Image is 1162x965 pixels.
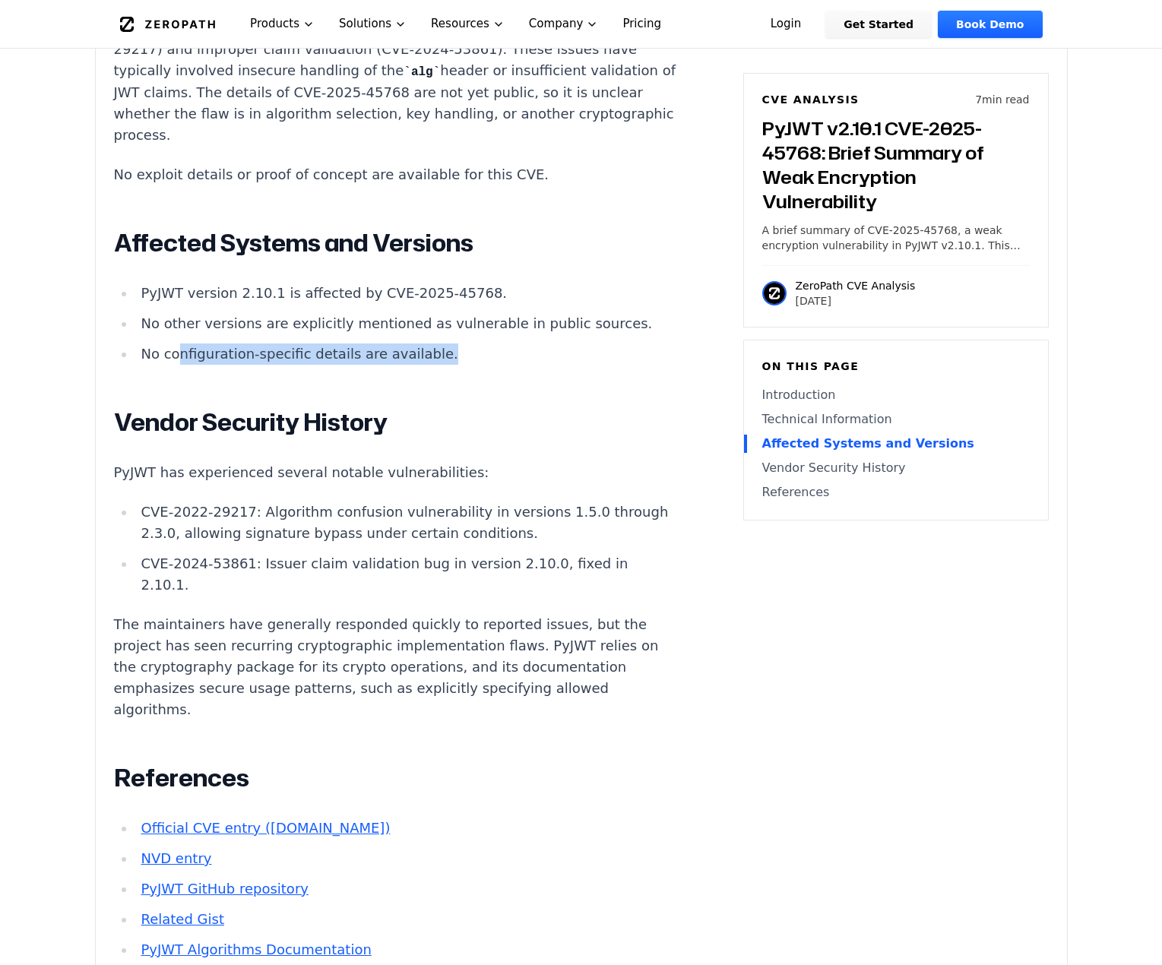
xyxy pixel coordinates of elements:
a: Affected Systems and Versions [762,435,1030,453]
h2: Vendor Security History [114,407,679,438]
a: NVD entry [141,850,211,866]
a: Official CVE entry ([DOMAIN_NAME]) [141,820,390,836]
li: PyJWT version 2.10.1 is affected by CVE-2025-45768. [135,283,679,304]
a: Technical Information [762,410,1030,429]
p: 7 min read [975,92,1029,107]
p: ZeroPath CVE Analysis [796,278,916,293]
p: No exploit details or proof of concept are available for this CVE. [114,164,679,185]
img: ZeroPath CVE Analysis [762,281,787,305]
a: Login [752,11,820,38]
p: [DATE] [796,293,916,308]
a: Get Started [825,11,932,38]
p: A brief summary of CVE-2025-45768, a weak encryption vulnerability in PyJWT v2.10.1. This post co... [762,223,1030,253]
p: PyJWT has experienced several notable vulnerabilities: [114,462,679,483]
a: PyJWT GitHub repository [141,881,308,897]
a: Vendor Security History [762,459,1030,477]
h2: Affected Systems and Versions [114,228,679,258]
h2: References [114,763,679,793]
h6: On this page [762,359,1030,374]
h3: PyJWT v2.10.1 CVE-2025-45768: Brief Summary of Weak Encryption Vulnerability [762,116,1030,214]
a: PyJWT Algorithms Documentation [141,941,371,957]
a: Related Gist [141,911,223,927]
li: CVE-2022-29217: Algorithm confusion vulnerability in versions 1.5.0 through 2.3.0, allowing signa... [135,501,679,544]
li: CVE-2024-53861: Issuer claim validation bug in version 2.10.0, fixed in 2.10.1. [135,553,679,596]
p: Previous PyJWT vulnerabilities have included algorithm confusion (CVE-2022-29217) and improper cl... [114,17,679,146]
p: The maintainers have generally responded quickly to reported issues, but the project has seen rec... [114,614,679,720]
a: Introduction [762,386,1030,404]
li: No configuration-specific details are available. [135,343,679,365]
a: References [762,483,1030,501]
a: Book Demo [938,11,1042,38]
code: alg [404,65,440,79]
li: No other versions are explicitly mentioned as vulnerable in public sources. [135,313,679,334]
h6: CVE Analysis [762,92,860,107]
